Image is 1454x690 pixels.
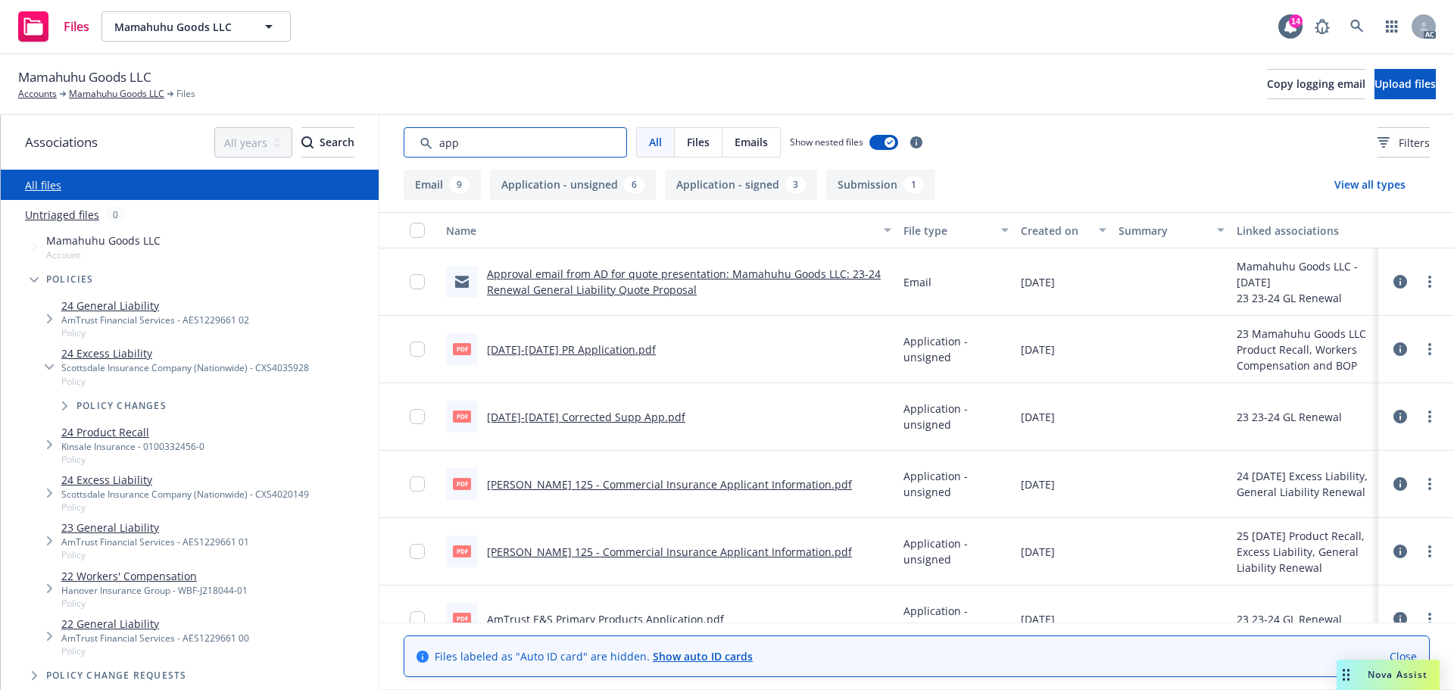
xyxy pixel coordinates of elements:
[1421,610,1439,628] a: more
[735,134,768,150] span: Emails
[61,488,309,501] div: Scottsdale Insurance Company (Nationwide) - CXS4020149
[1378,127,1430,158] button: Filters
[176,87,195,101] span: Files
[1421,475,1439,493] a: more
[790,136,863,148] span: Show nested files
[490,170,656,200] button: Application - unsigned
[487,612,724,626] a: AmTrust E&S Primary Products Application.pdf
[61,520,249,535] a: 23 General Liability
[1021,544,1055,560] span: [DATE]
[1112,212,1230,248] button: Summary
[487,477,852,492] a: [PERSON_NAME] 125 - Commercial Insurance Applicant Information.pdf
[61,440,204,453] div: Kinsale Insurance - 0100332456-0
[12,5,95,48] a: Files
[1021,274,1055,290] span: [DATE]
[61,632,249,645] div: AmTrust Financial Services - AES1229661 00
[25,133,98,152] span: Associations
[1399,135,1430,151] span: Filters
[61,501,309,514] span: Policy
[61,645,249,657] span: Policy
[404,170,481,200] button: Email
[440,212,897,248] button: Name
[1378,135,1430,151] span: Filters
[410,409,425,424] input: Toggle Row Selected
[410,611,425,626] input: Toggle Row Selected
[410,274,425,289] input: Toggle Row Selected
[903,401,1009,432] span: Application - unsigned
[25,178,61,192] a: All files
[903,274,931,290] span: Email
[903,535,1009,567] span: Application - unsigned
[61,584,248,597] div: Hanover Insurance Group - WBF-J218044-01
[1237,223,1372,239] div: Linked associations
[1237,258,1372,290] div: Mamahuhu Goods LLC - [DATE]
[665,170,817,200] button: Application - signed
[76,401,167,411] span: Policy changes
[410,223,425,238] input: Select all
[903,176,924,193] div: 1
[487,267,881,297] a: Approval email from AD for quote presentation: Mamahuhu Goods LLC: 23-24 Renewal General Liabilit...
[1021,342,1055,357] span: [DATE]
[46,275,94,284] span: Policies
[1374,76,1436,91] span: Upload files
[1237,326,1372,373] div: 23 Mamahuhu Goods LLC Product Recall, Workers Compensation and BOP
[1337,660,1440,690] button: Nova Assist
[826,170,935,200] button: Submission
[410,342,425,357] input: Toggle Row Selected
[1231,212,1378,248] button: Linked associations
[61,535,249,548] div: AmTrust Financial Services - AES1229661 01
[25,207,99,223] a: Untriaged files
[1237,528,1372,576] div: 25 [DATE] Product Recall, Excess Liability, General Liability Renewal
[101,11,291,42] button: Mamahuhu Goods LLC
[1289,14,1303,28] div: 14
[1021,611,1055,627] span: [DATE]
[653,649,753,663] a: Show auto ID cards
[1421,273,1439,291] a: more
[1421,340,1439,358] a: more
[61,375,309,388] span: Policy
[1267,76,1365,91] span: Copy logging email
[69,87,164,101] a: Mamahuhu Goods LLC
[61,298,249,314] a: 24 General Liability
[301,128,354,157] div: Search
[1374,69,1436,99] button: Upload files
[1021,409,1055,425] span: [DATE]
[61,345,309,361] a: 24 Excess Liability
[1421,542,1439,560] a: more
[1237,468,1372,500] div: 24 [DATE] Excess Liability, General Liability Renewal
[487,410,685,424] a: [DATE]-[DATE] Corrected Supp App.pdf
[404,127,627,158] input: Search by keyword...
[301,136,314,148] svg: Search
[453,545,471,557] span: pdf
[453,613,471,624] span: pdf
[1421,407,1439,426] a: more
[114,19,245,35] span: Mamahuhu Goods LLC
[487,545,852,559] a: [PERSON_NAME] 125 - Commercial Insurance Applicant Information.pdf
[1377,11,1407,42] a: Switch app
[897,212,1015,248] button: File type
[649,134,662,150] span: All
[435,648,753,664] span: Files labeled as "Auto ID card" are hidden.
[61,326,249,339] span: Policy
[1237,611,1342,627] div: 23 23-24 GL Renewal
[1390,648,1417,664] a: Close
[903,468,1009,500] span: Application - unsigned
[46,233,161,248] span: Mamahuhu Goods LLC
[410,544,425,559] input: Toggle Row Selected
[1237,290,1372,306] div: 23 23-24 GL Renewal
[61,568,248,584] a: 22 Workers' Compensation
[1368,668,1427,681] span: Nova Assist
[61,361,309,374] div: Scottsdale Insurance Company (Nationwide) - CXS4035928
[449,176,470,193] div: 9
[410,476,425,492] input: Toggle Row Selected
[61,453,204,466] span: Policy
[785,176,806,193] div: 3
[1342,11,1372,42] a: Search
[301,127,354,158] button: SearchSearch
[46,671,186,680] span: Policy change requests
[1119,223,1207,239] div: Summary
[61,616,249,632] a: 22 General Liability
[61,472,309,488] a: 24 Excess Liability
[18,87,57,101] a: Accounts
[105,206,126,223] div: 0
